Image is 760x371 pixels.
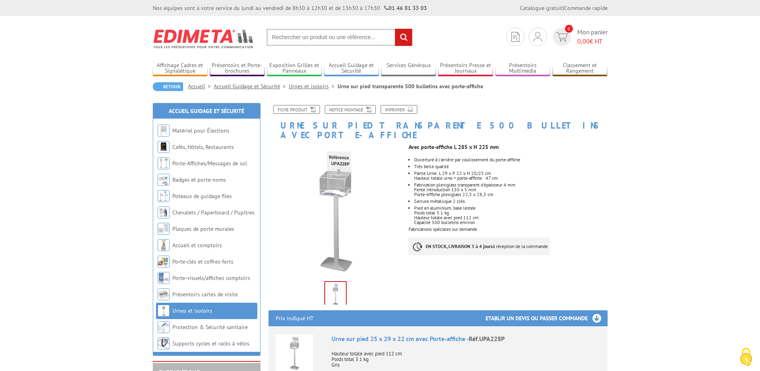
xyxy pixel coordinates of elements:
[395,29,412,46] input: rechercher
[409,143,499,151] strong: Avec porte-affiche L 285 x H 225 mm
[381,62,436,75] a: Services Généraux
[381,105,417,114] a: Imprimer
[158,141,170,153] img: Cafés, Hôtels, Restaurants
[169,107,244,115] a: Accueil Guidage et Sécurité
[172,192,232,200] a: Poteaux de guidage files
[158,305,170,317] img: Urnes et isoloirs
[158,125,170,137] img: Matériel pour Élections
[172,323,248,331] a: Protection & Sécurité sanitaire
[276,310,314,326] p: Prix indiqué HT
[553,62,608,75] a: Classement et Rangement
[263,105,614,140] h1: Urne sur pied transparente 500 bulletins avec porte-affiche
[325,105,376,114] a: Notice Montage
[158,288,170,300] img: Présentoirs cartes de visite
[188,83,214,90] a: Accueil
[325,282,346,307] img: urnes_et_isoloirs_upa228p.jpg
[153,82,183,91] a: Retour
[158,223,170,235] img: Plaques de porte murales
[332,345,600,368] p: Hauteur totale avec pied 112 cm Poids total 3.1 kg Gris
[414,157,607,162] li: Ouverture à l'arrière par coulissement du porte-affiche
[158,190,170,202] img: Poteaux de guidage files
[520,4,563,12] a: Catalogue gratuit
[158,174,170,186] img: Badges et porte-noms
[414,210,607,220] p: Poids total 3.1 kg. Hauteur totale avec pied 112 cm
[486,310,608,326] h3: Etablir un devis ou passer commande
[469,335,505,343] span: Réf.UPA228P
[172,258,233,265] a: Porte-clés et coffres-forts
[158,272,170,284] img: Porte-visuels/affiches comptoirs
[273,105,320,114] a: Fiche produit
[409,140,613,263] div: Fabrications spéciales sur demande
[268,144,403,278] img: urnes_et_isoloirs_upa228p.jpg
[172,340,249,347] a: Supports cycles et racks à vélos
[414,220,607,225] p: Capacité 500 bulletins environ
[577,37,608,46] span: € HT
[210,62,265,75] a: Présentoirs et Porte-brochures
[736,347,756,367] img: Cookies (fenêtre modale)
[172,127,229,134] a: Matériel pour Élections
[214,83,289,90] a: Accueil Guidage et Sécurité
[172,274,250,282] a: Porte-visuels/affiches comptoirs
[289,83,338,90] a: Urnes et isoloirs
[158,206,170,218] img: Chevalets / Paperboard / Pupitres
[267,62,322,75] a: Exposition Grilles et Panneaux
[172,160,247,167] a: Porte-Affiches/Messages de sol
[332,334,600,343] div: Urne sur pied 25 x 29 x 22 cm avec Porte-affiche -
[384,4,427,12] strong: 01 46 81 33 03
[520,4,608,12] div: |
[533,32,542,42] img: devis rapide
[414,171,607,181] li: Partie Urne: L 29 x P 22 x H 20/25 cm Hauteur totale urne + porte-affiche : 47 cm
[409,238,550,255] p: à réception de la commande
[732,344,760,371] button: Cookies (fenêtre modale)
[577,37,590,45] span: 0,00
[426,243,493,249] strong: EN STOCK, LIVRAISON 3 à 4 jours
[172,225,234,232] a: Plaques de porte murales
[172,307,212,314] a: Urnes et isoloirs
[158,157,170,169] img: Porte-Affiches/Messages de sol
[551,28,608,46] a: devis rapide 0 Mon panier 0,00€ HT
[158,239,170,251] img: Accueil et comptoirs
[172,209,255,216] a: Chevalets / Paperboard / Pupitres
[495,62,551,75] a: Présentoirs Multimédia
[565,25,573,33] span: 0
[338,82,483,90] li: Urne sur pied transparente 500 bulletins avec porte-affiche
[414,183,607,197] li: Fabrication plexiglass transparent d'épaisseur 4 mm Fente introduction 150 x 5 mm Porte-Affiche p...
[172,143,234,151] a: Cafés, Hôtels, Restaurants
[172,176,226,183] a: Badges et porte-noms
[414,199,607,204] li: Serrure métallique 2 clés.
[564,4,608,12] a: Commande rapide
[414,206,607,210] p: Pied en aluminium, base lestée
[556,32,568,42] img: devis rapide
[172,291,238,298] a: Présentoirs cartes de visite
[153,24,255,54] img: Edimeta
[324,62,379,75] a: Accueil Guidage et Sécurité
[414,164,607,169] li: Très belle qualité
[577,28,608,46] span: Mon panier
[172,242,222,249] a: Accueil et comptoirs
[438,62,493,75] a: Présentoirs Presse et Journaux
[158,256,170,268] img: Porte-clés et coffres-forts
[153,62,208,75] a: Affichage Cadres et Signalétique
[266,29,413,46] input: Rechercher un produit ou une référence...
[511,32,519,42] img: devis rapide
[153,4,427,12] div: Nos équipes sont à votre service du lundi au vendredi de 8h30 à 12h30 et de 13h30 à 17h30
